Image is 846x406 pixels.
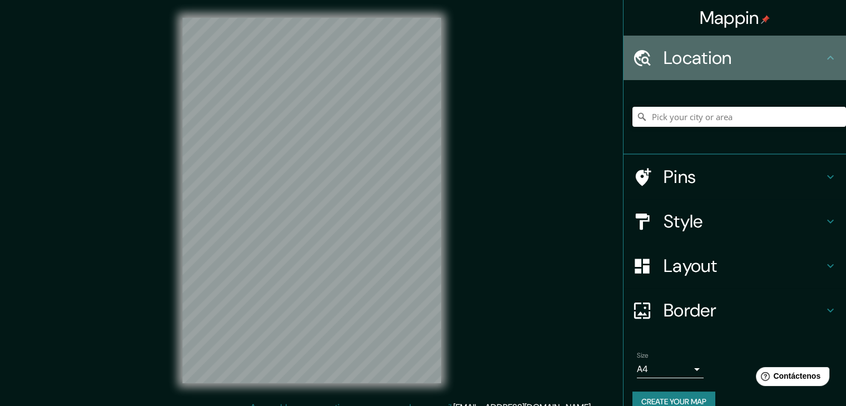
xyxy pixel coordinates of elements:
iframe: Lanzador de widgets de ayuda [747,363,834,394]
div: Pins [624,155,846,199]
h4: Mappin [700,7,770,29]
h4: Pins [664,166,824,188]
img: pin-icon.png [761,15,770,24]
div: A4 [637,360,704,378]
input: Pick your city or area [632,107,846,127]
div: Layout [624,244,846,288]
h4: Style [664,210,824,232]
div: Border [624,288,846,333]
div: Location [624,36,846,80]
div: Style [624,199,846,244]
h4: Location [664,47,824,69]
h4: Layout [664,255,824,277]
label: Size [637,351,649,360]
h4: Border [664,299,824,321]
canvas: Map [182,18,441,383]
